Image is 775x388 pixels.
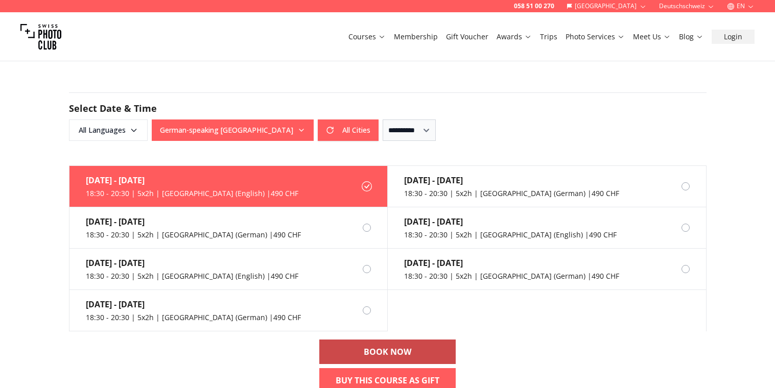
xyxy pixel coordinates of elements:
a: Courses [348,32,386,42]
div: 18:30 - 20:30 | 5x2h | [GEOGRAPHIC_DATA] (German) | 490 CHF [404,271,619,281]
button: Login [712,30,755,44]
a: Membership [394,32,438,42]
a: Meet Us [633,32,671,42]
button: Blog [675,30,708,44]
b: Buy This Course As Gift [336,374,439,386]
div: 18:30 - 20:30 | 5x2h | [GEOGRAPHIC_DATA] (German) | 490 CHF [86,230,301,240]
a: Gift Voucher [446,32,488,42]
div: [DATE] - [DATE] [86,215,301,228]
div: [DATE] - [DATE] [86,298,301,310]
button: Courses [344,30,390,44]
button: Membership [390,30,442,44]
div: [DATE] - [DATE] [86,257,298,269]
div: [DATE] - [DATE] [86,174,298,186]
button: German-speaking [GEOGRAPHIC_DATA] [152,119,314,141]
a: BOOK NOW [319,339,456,364]
button: Trips [536,30,561,44]
h2: Select Date & Time [69,101,707,115]
div: 18:30 - 20:30 | 5x2h | [GEOGRAPHIC_DATA] (English) | 490 CHF [404,230,617,240]
div: [DATE] - [DATE] [404,174,619,186]
button: Gift Voucher [442,30,492,44]
button: All Cities [318,119,379,141]
button: Meet Us [629,30,675,44]
span: All Languages [71,121,146,139]
div: 18:30 - 20:30 | 5x2h | [GEOGRAPHIC_DATA] (German) | 490 CHF [404,188,619,199]
div: 18:30 - 20:30 | 5x2h | [GEOGRAPHIC_DATA] (German) | 490 CHF [86,312,301,323]
a: Trips [540,32,557,42]
div: 18:30 - 20:30 | 5x2h | [GEOGRAPHIC_DATA] (English) | 490 CHF [86,188,298,199]
a: Awards [497,32,532,42]
button: Awards [492,30,536,44]
img: Swiss photo club [20,16,61,57]
a: 058 51 00 270 [514,2,554,10]
div: 18:30 - 20:30 | 5x2h | [GEOGRAPHIC_DATA] (English) | 490 CHF [86,271,298,281]
a: Photo Services [566,32,625,42]
a: Blog [679,32,703,42]
button: Photo Services [561,30,629,44]
div: [DATE] - [DATE] [404,215,617,228]
b: BOOK NOW [364,346,411,358]
div: [DATE] - [DATE] [404,257,619,269]
button: All Languages [69,119,148,141]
